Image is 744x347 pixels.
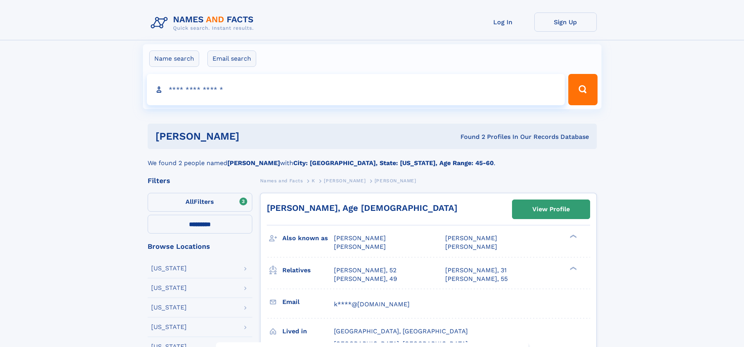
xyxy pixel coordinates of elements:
[282,325,334,338] h3: Lived in
[312,178,315,183] span: K
[282,232,334,245] h3: Also known as
[155,131,350,141] h1: [PERSON_NAME]
[293,159,494,167] b: City: [GEOGRAPHIC_DATA], State: [US_STATE], Age Range: 45-60
[512,200,590,219] a: View Profile
[324,176,366,185] a: [PERSON_NAME]
[207,50,256,67] label: Email search
[149,50,199,67] label: Name search
[148,149,597,168] div: We found 2 people named with .
[227,159,280,167] b: [PERSON_NAME]
[186,198,194,205] span: All
[445,243,497,250] span: [PERSON_NAME]
[472,13,534,32] a: Log In
[148,13,260,34] img: Logo Names and Facts
[282,295,334,309] h3: Email
[350,133,589,141] div: Found 2 Profiles In Our Records Database
[147,74,565,105] input: search input
[445,275,508,283] a: [PERSON_NAME], 55
[267,203,457,213] a: [PERSON_NAME], Age [DEMOGRAPHIC_DATA]
[334,266,396,275] a: [PERSON_NAME], 52
[151,324,187,330] div: [US_STATE]
[568,266,577,271] div: ❯
[151,304,187,311] div: [US_STATE]
[334,327,468,335] span: [GEOGRAPHIC_DATA], [GEOGRAPHIC_DATA]
[151,265,187,271] div: [US_STATE]
[445,234,497,242] span: [PERSON_NAME]
[151,285,187,291] div: [US_STATE]
[148,177,252,184] div: Filters
[334,234,386,242] span: [PERSON_NAME]
[375,178,416,183] span: [PERSON_NAME]
[312,176,315,185] a: K
[260,176,303,185] a: Names and Facts
[324,178,366,183] span: [PERSON_NAME]
[532,200,570,218] div: View Profile
[568,74,597,105] button: Search Button
[148,193,252,212] label: Filters
[445,266,507,275] a: [PERSON_NAME], 31
[568,234,577,239] div: ❯
[334,243,386,250] span: [PERSON_NAME]
[534,13,597,32] a: Sign Up
[282,264,334,277] h3: Relatives
[334,275,397,283] a: [PERSON_NAME], 49
[148,243,252,250] div: Browse Locations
